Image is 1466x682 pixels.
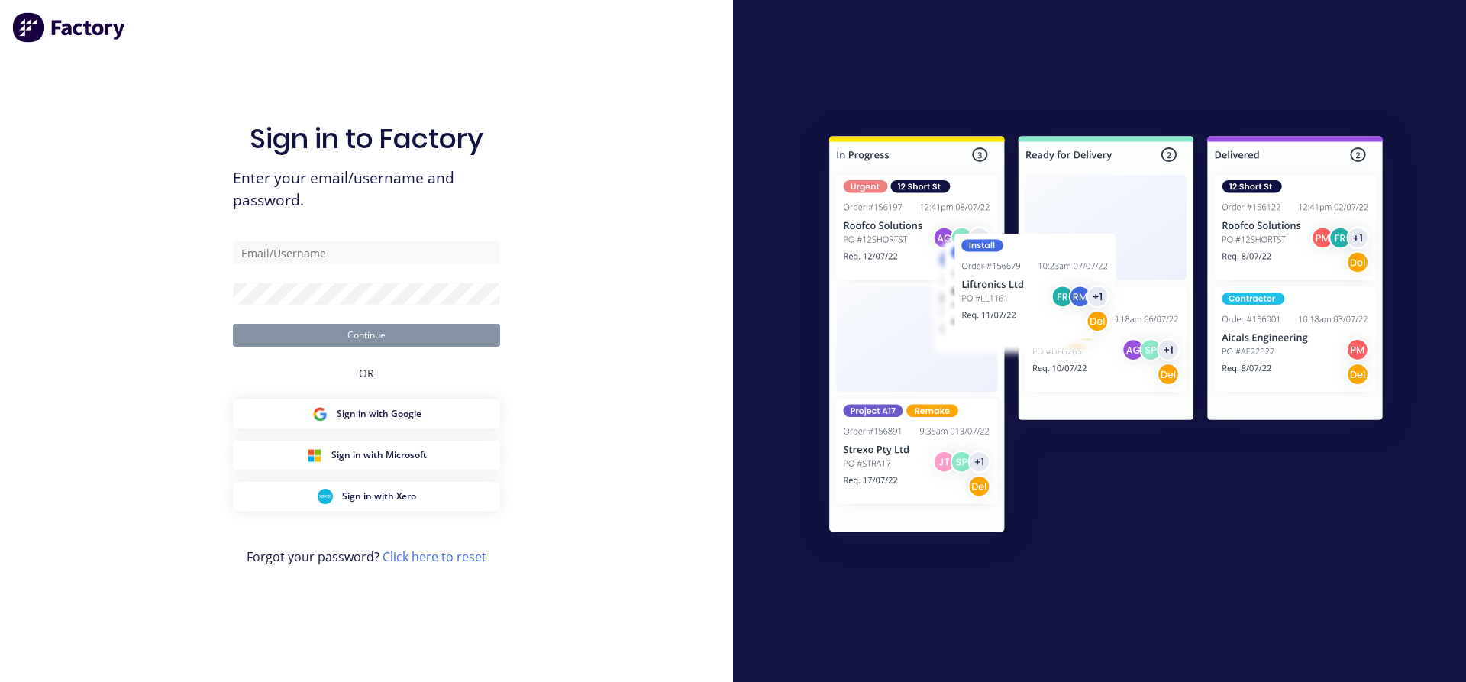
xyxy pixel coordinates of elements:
span: Forgot your password? [247,548,486,566]
a: Click here to reset [383,548,486,565]
button: Microsoft Sign inSign in with Microsoft [233,441,500,470]
img: Sign in [796,105,1416,568]
div: OR [359,347,374,399]
img: Factory [12,12,127,43]
span: Enter your email/username and password. [233,167,500,212]
button: Xero Sign inSign in with Xero [233,482,500,511]
span: Sign in with Microsoft [331,448,427,462]
input: Email/Username [233,241,500,264]
span: Sign in with Xero [342,490,416,503]
span: Sign in with Google [337,407,421,421]
img: Microsoft Sign in [307,448,322,463]
button: Continue [233,324,500,347]
button: Google Sign inSign in with Google [233,399,500,428]
img: Google Sign in [312,406,328,422]
img: Xero Sign in [318,489,333,504]
h1: Sign in to Factory [250,122,483,155]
